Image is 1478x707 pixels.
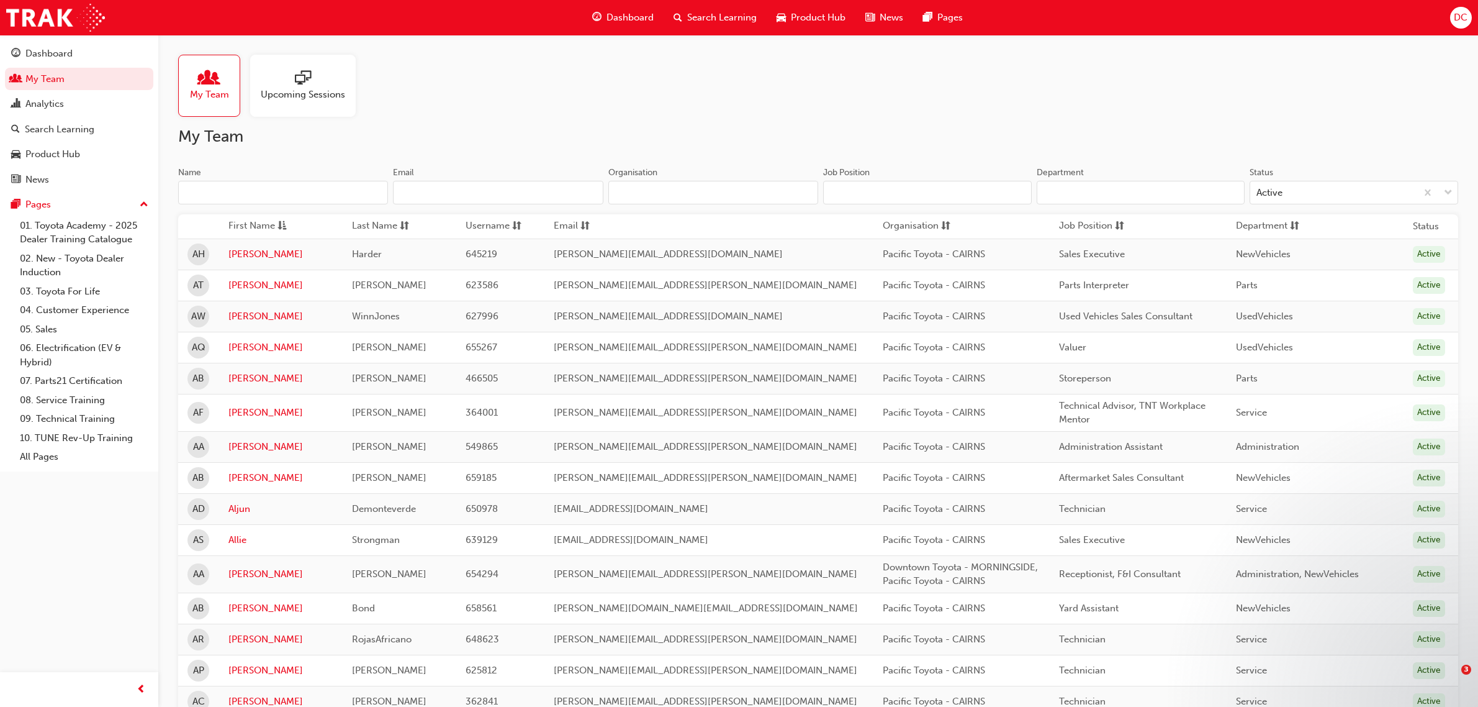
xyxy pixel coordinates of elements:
[1413,339,1445,356] div: Active
[15,391,153,410] a: 08. Service Training
[512,219,521,234] span: sorting-icon
[178,55,250,117] a: My Team
[1236,696,1267,707] span: Service
[1236,219,1304,234] button: Departmentsorting-icon
[1413,662,1445,679] div: Active
[228,664,333,678] a: [PERSON_NAME]
[1059,503,1106,514] span: Technician
[855,5,913,30] a: news-iconNews
[352,342,426,353] span: [PERSON_NAME]
[1059,534,1125,545] span: Sales Executive
[5,42,153,65] a: Dashboard
[466,441,498,452] span: 549865
[228,247,333,262] a: [PERSON_NAME]
[883,634,985,645] span: Pacific Toyota - CAIRNS
[1450,7,1472,29] button: DC
[1236,280,1258,291] span: Parts
[11,74,20,85] span: people-icon
[1413,404,1445,421] div: Active
[592,10,602,25] span: guage-icon
[1059,219,1127,234] button: Job Positionsorting-icon
[687,11,757,25] span: Search Learning
[1059,219,1112,234] span: Job Position
[554,249,783,260] span: [PERSON_NAME][EMAIL_ADDRESS][DOMAIN_NAME]
[15,447,153,467] a: All Pages
[352,249,382,260] span: Harder
[883,503,985,514] span: Pacific Toyota - CAIRNS
[883,311,985,322] span: Pacific Toyota - CAIRNS
[5,193,153,216] button: Pages
[137,682,146,698] span: prev-icon
[1413,370,1445,387] div: Active
[554,407,857,418] span: [PERSON_NAME][EMAIL_ADDRESS][PERSON_NAME][DOMAIN_NAME]
[228,567,333,582] a: [PERSON_NAME]
[352,568,426,580] span: [PERSON_NAME]
[466,534,498,545] span: 639129
[228,406,333,420] a: [PERSON_NAME]
[466,634,499,645] span: 648623
[5,40,153,193] button: DashboardMy TeamAnalyticsSearch LearningProduct HubNews
[352,407,426,418] span: [PERSON_NAME]
[352,503,416,514] span: Demonteverde
[674,10,682,25] span: search-icon
[25,173,49,187] div: News
[25,122,94,137] div: Search Learning
[15,429,153,448] a: 10. TUNE Rev-Up Training
[15,249,153,282] a: 02. New - Toyota Dealer Induction
[192,471,204,485] span: AB
[15,282,153,301] a: 03. Toyota For Life
[228,471,333,485] a: [PERSON_NAME]
[250,55,366,117] a: Upcoming Sessions
[1461,665,1471,675] span: 3
[178,181,388,204] input: Name
[1059,311,1192,322] span: Used Vehicles Sales Consultant
[883,562,1038,587] span: Downtown Toyota - MORNINGSIDE, Pacific Toyota - CAIRNS
[554,342,857,353] span: [PERSON_NAME][EMAIL_ADDRESS][PERSON_NAME][DOMAIN_NAME]
[554,665,857,676] span: [PERSON_NAME][EMAIL_ADDRESS][PERSON_NAME][DOMAIN_NAME]
[791,11,845,25] span: Product Hub
[5,68,153,91] a: My Team
[883,665,985,676] span: Pacific Toyota - CAIRNS
[193,533,204,547] span: AS
[608,181,818,204] input: Organisation
[11,149,20,160] span: car-icon
[352,634,412,645] span: RojasAfricano
[1444,185,1453,201] span: down-icon
[393,166,414,179] div: Email
[6,4,105,32] img: Trak
[466,407,498,418] span: 364001
[1059,373,1111,384] span: Storeperson
[883,280,985,291] span: Pacific Toyota - CAIRNS
[466,665,497,676] span: 625812
[228,601,333,616] a: [PERSON_NAME]
[1115,219,1124,234] span: sorting-icon
[1236,219,1287,234] span: Department
[11,48,20,60] span: guage-icon
[1037,181,1245,204] input: Department
[883,696,985,707] span: Pacific Toyota - CAIRNS
[1059,472,1184,483] span: Aftermarket Sales Consultant
[1037,166,1084,179] div: Department
[554,441,857,452] span: [PERSON_NAME][EMAIL_ADDRESS][PERSON_NAME][DOMAIN_NAME]
[228,372,333,386] a: [PERSON_NAME]
[15,409,153,429] a: 09. Technical Training
[1256,186,1282,200] div: Active
[140,197,148,213] span: up-icon
[352,472,426,483] span: [PERSON_NAME]
[1454,11,1467,25] span: DC
[883,219,939,234] span: Organisation
[554,219,622,234] button: Emailsorting-icon
[608,166,657,179] div: Organisation
[1059,634,1106,645] span: Technician
[466,568,498,580] span: 654294
[277,219,287,234] span: asc-icon
[554,472,857,483] span: [PERSON_NAME][EMAIL_ADDRESS][PERSON_NAME][DOMAIN_NAME]
[554,534,708,545] span: [EMAIL_ADDRESS][DOMAIN_NAME]
[352,696,426,707] span: [PERSON_NAME]
[15,320,153,339] a: 05. Sales
[883,534,985,545] span: Pacific Toyota - CAIRNS
[883,342,985,353] span: Pacific Toyota - CAIRNS
[1236,311,1293,322] span: UsedVehicles
[193,440,204,454] span: AA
